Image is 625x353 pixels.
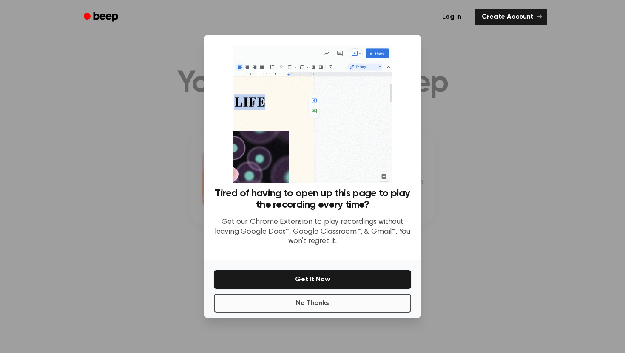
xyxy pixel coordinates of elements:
h3: Tired of having to open up this page to play the recording every time? [214,188,411,211]
img: Beep extension in action [233,45,391,183]
button: No Thanks [214,294,411,313]
a: Create Account [475,9,547,25]
a: Log in [434,7,470,27]
p: Get our Chrome Extension to play recordings without leaving Google Docs™, Google Classroom™, & Gm... [214,217,411,246]
button: Get It Now [214,270,411,289]
a: Beep [78,9,126,25]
